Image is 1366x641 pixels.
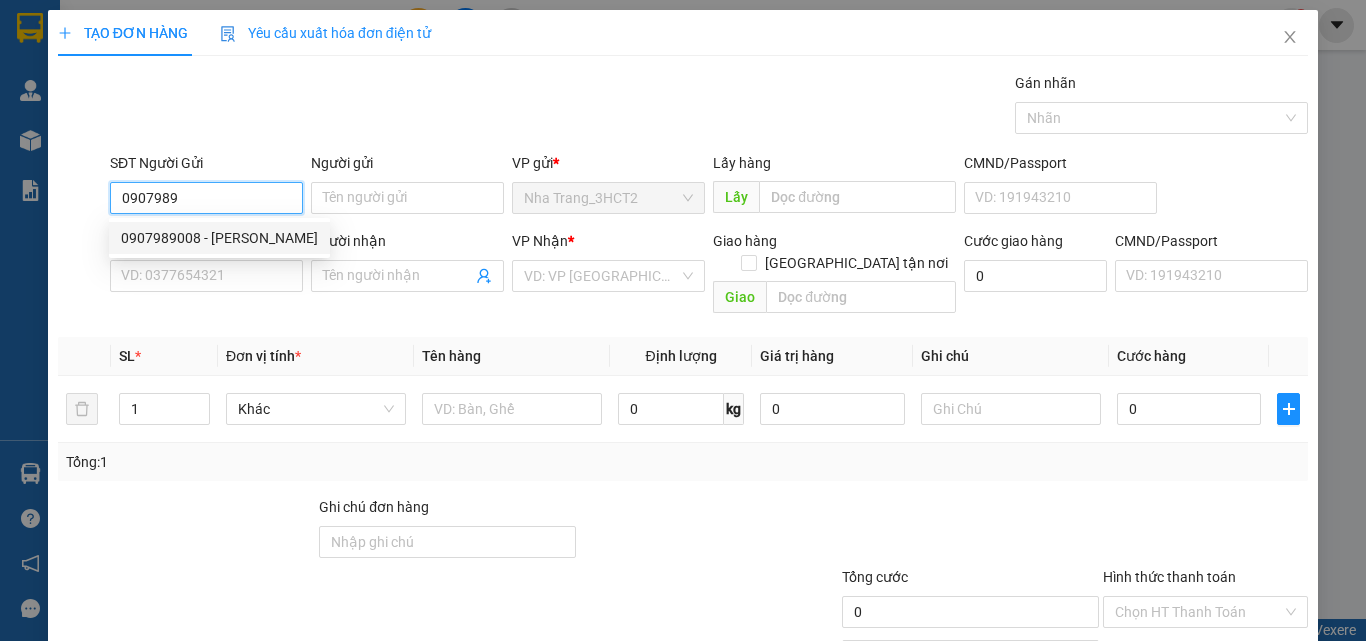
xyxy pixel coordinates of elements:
span: [GEOGRAPHIC_DATA] tận nơi [757,252,956,274]
input: VD: Bàn, Ghế [422,393,602,425]
span: Giá trị hàng [760,348,834,364]
input: Cước giao hàng [964,260,1107,292]
b: [DOMAIN_NAME] [168,76,275,92]
span: Tổng cước [842,569,908,585]
span: up [193,397,205,409]
div: Người nhận [311,230,504,252]
span: close [1282,29,1298,45]
div: Tổng: 1 [66,451,529,473]
label: Gán nhãn [1015,75,1076,91]
div: 0907989008 - [PERSON_NAME] [121,227,318,249]
th: Ghi chú [913,337,1109,376]
span: SL [119,348,135,364]
span: Lấy hàng [713,155,771,171]
span: Yêu cầu xuất hóa đơn điện tử [220,25,431,41]
span: down [193,411,205,423]
span: Giao [713,281,766,313]
span: Tên hàng [422,348,481,364]
span: VP Nhận [512,233,568,249]
button: plus [1277,393,1300,425]
span: Decrease Value [187,409,209,424]
li: (c) 2017 [168,95,275,120]
div: CMND/Passport [964,152,1157,174]
span: plus [58,26,72,40]
label: Hình thức thanh toán [1103,569,1236,585]
div: SĐT Người Gửi [110,152,303,174]
b: Phương Nam Express [25,129,110,258]
input: Ghi chú đơn hàng [319,526,576,558]
span: user-add [476,268,492,284]
span: Increase Value [187,394,209,409]
input: 0 [760,393,904,425]
div: VP gửi [512,152,705,174]
b: Gửi khách hàng [123,29,198,123]
span: Cước hàng [1117,348,1186,364]
span: Đơn vị tính [226,348,301,364]
span: Khác [238,394,394,424]
div: 0907989008 - HOÀNG [109,222,330,254]
span: plus [1278,401,1299,417]
div: Người gửi [311,152,504,174]
button: Close [1262,10,1318,66]
span: Nha Trang_3HCT2 [524,183,693,213]
input: Ghi Chú [921,393,1101,425]
label: Cước giao hàng [964,233,1063,249]
span: Giao hàng [713,233,777,249]
span: Lấy [713,181,759,213]
span: Định lượng [645,348,716,364]
img: icon [220,26,236,42]
div: CMND/Passport [1115,230,1308,252]
input: Dọc đường [759,181,956,213]
input: Dọc đường [766,281,956,313]
img: logo.jpg [217,25,265,73]
label: Ghi chú đơn hàng [319,499,429,515]
span: kg [724,393,744,425]
button: delete [66,393,98,425]
span: TẠO ĐƠN HÀNG [58,25,188,41]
